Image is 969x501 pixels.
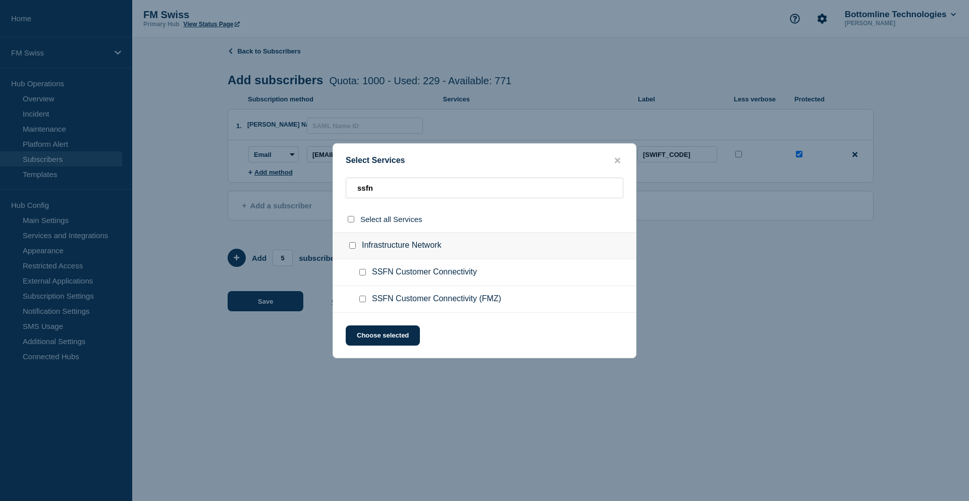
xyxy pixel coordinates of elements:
[612,156,623,165] button: close button
[372,294,501,304] span: SSFN Customer Connectivity (FMZ)
[348,216,354,222] input: select all checkbox
[349,242,356,249] input: Infrastructure Network checkbox
[359,296,366,302] input: SSFN Customer Connectivity (FMZ) checkbox
[346,325,420,346] button: Choose selected
[360,215,422,224] span: Select all Services
[346,178,623,198] input: Search
[333,232,636,259] div: Infrastructure Network
[359,269,366,275] input: SSFN Customer Connectivity checkbox
[333,156,636,165] div: Select Services
[372,267,477,277] span: SSFN Customer Connectivity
